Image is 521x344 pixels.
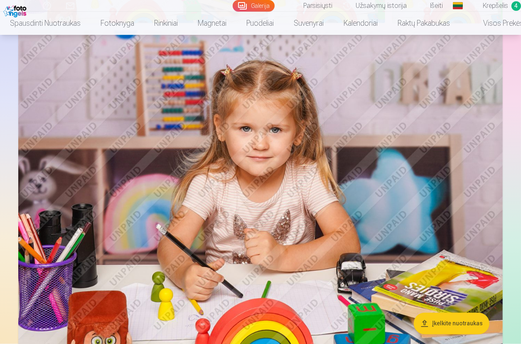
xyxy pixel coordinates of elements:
[188,12,236,35] a: Magnetai
[3,3,29,17] img: /fa2
[91,12,144,35] a: Fotoknyga
[236,12,284,35] a: Puodeliai
[334,12,388,35] a: Kalendoriai
[414,312,489,334] button: Įkelkite nuotraukas
[483,1,508,11] span: Krepšelis
[144,12,188,35] a: Rinkiniai
[388,12,460,35] a: Raktų pakabukas
[284,12,334,35] a: Suvenyrai
[511,1,521,11] span: 4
